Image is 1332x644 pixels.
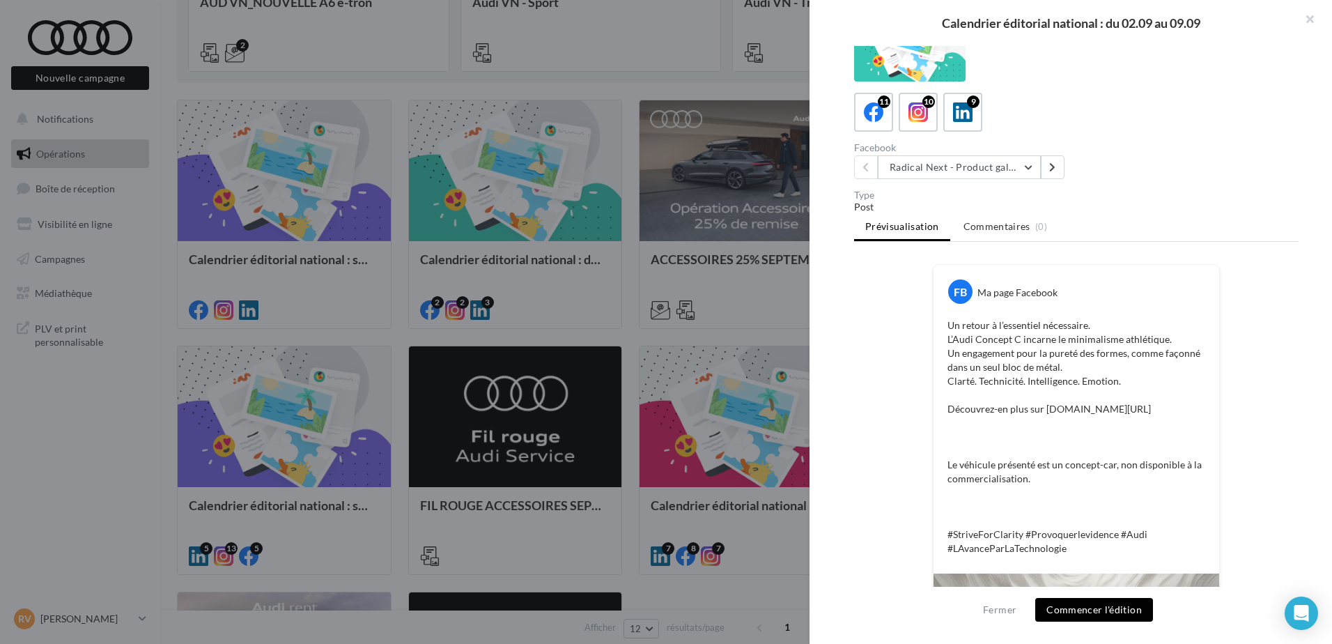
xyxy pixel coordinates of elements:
button: Fermer [977,601,1022,618]
button: Commencer l'édition [1035,598,1153,622]
p: Un retour à l’essentiel nécessaire. L’Audi Concept C incarne le minimalisme athlétique. Un engage... [947,319,1205,555]
div: FB [948,279,973,304]
span: Commentaires [963,220,1030,233]
div: Facebook [854,143,1071,153]
div: 10 [922,95,935,108]
div: Ma page Facebook [977,286,1058,300]
button: Radical Next - Product gallery [878,155,1041,179]
span: (0) [1035,221,1047,232]
div: Post [854,200,1299,214]
div: Calendrier éditorial national : du 02.09 au 09.09 [832,17,1310,29]
div: Open Intercom Messenger [1285,597,1318,630]
div: 9 [967,95,979,108]
div: Type [854,190,1299,200]
div: 11 [878,95,890,108]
